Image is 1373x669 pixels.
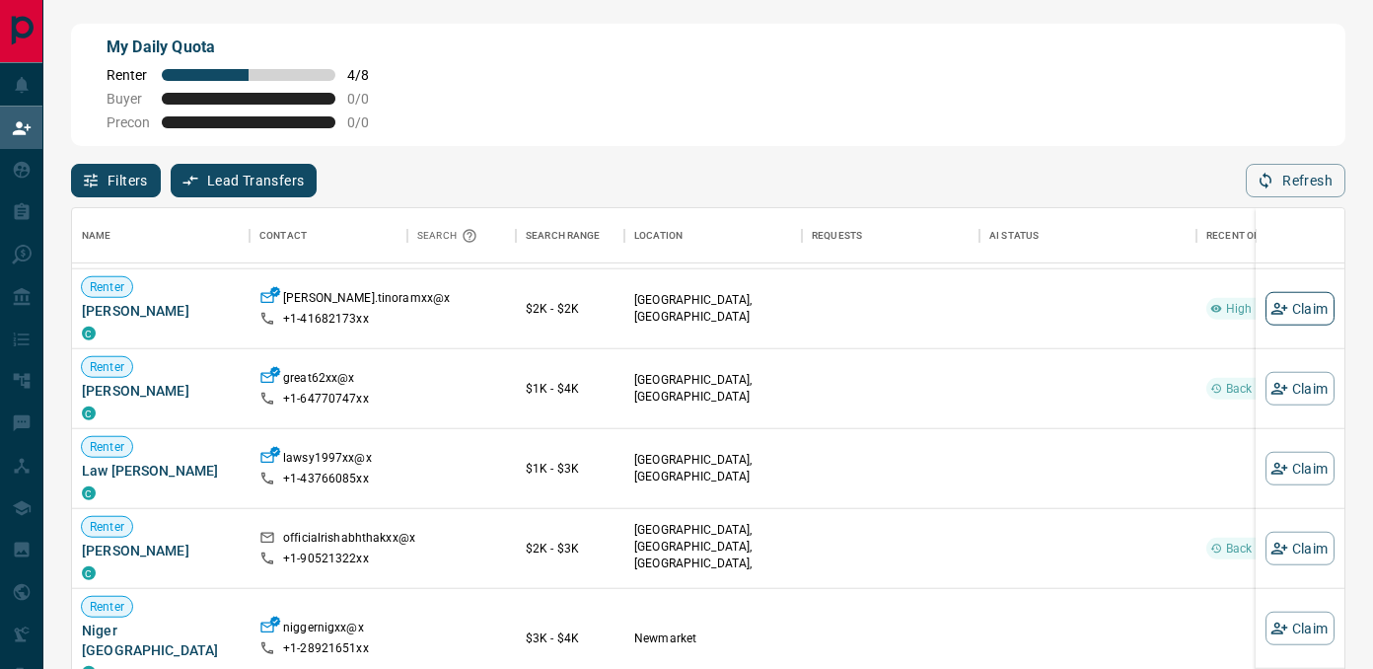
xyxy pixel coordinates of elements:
span: Renter [82,518,132,535]
span: High Interest [1218,300,1304,317]
p: $3K - $4K [526,630,614,647]
button: Refresh [1246,164,1345,197]
button: Claim [1265,292,1335,326]
span: [PERSON_NAME] [82,541,240,560]
span: 0 / 0 [347,114,391,130]
p: $1K - $3K [526,460,614,478]
div: Location [624,208,802,263]
button: Claim [1265,372,1335,406]
p: +1- 64770747xx [283,391,369,408]
div: Name [82,208,111,263]
span: Renter [82,598,132,615]
span: Renter [82,438,132,455]
span: 4 / 8 [347,67,391,83]
p: great62xx@x [283,370,354,391]
p: +1- 28921651xx [283,640,369,657]
span: Renter [82,358,132,375]
span: Niger [GEOGRAPHIC_DATA] [82,621,240,660]
span: [PERSON_NAME] [82,381,240,401]
span: 0 / 0 [347,91,391,107]
div: Requests [802,208,979,263]
span: Buyer [107,91,150,107]
p: +1- 41682173xx [283,311,369,328]
span: Back to Site [1218,380,1298,397]
div: Contact [250,208,407,263]
button: Filters [71,164,161,197]
div: Requests [812,208,862,263]
p: +1- 43766085xx [283,471,369,487]
p: [PERSON_NAME].tinoramxx@x [283,290,450,311]
p: +1- 90521322xx [283,551,369,567]
div: condos.ca [82,486,96,500]
p: $1K - $4K [526,380,614,398]
p: My Daily Quota [107,36,391,59]
span: Renter [107,67,150,83]
button: Claim [1265,532,1335,565]
span: Back to Site [1218,540,1298,557]
div: Contact [259,208,307,263]
div: Location [634,208,683,263]
button: Claim [1265,612,1335,645]
p: niggernigxx@x [283,620,364,640]
span: Law [PERSON_NAME] [82,461,240,481]
span: [PERSON_NAME] [82,301,240,321]
div: Search Range [516,208,624,263]
span: Precon [107,114,150,130]
p: [GEOGRAPHIC_DATA], [GEOGRAPHIC_DATA] [634,292,792,326]
div: condos.ca [82,566,96,580]
div: Search Range [526,208,601,263]
div: AI Status [989,208,1039,263]
div: Name [72,208,250,263]
div: condos.ca [82,407,96,420]
div: Search [417,208,482,263]
p: $2K - $3K [526,540,614,557]
p: [GEOGRAPHIC_DATA], [GEOGRAPHIC_DATA], [GEOGRAPHIC_DATA], [GEOGRAPHIC_DATA] [634,522,792,590]
p: $2K - $2K [526,300,614,318]
p: lawsy1997xx@x [283,450,372,471]
div: condos.ca [82,327,96,340]
button: Claim [1265,452,1335,485]
button: Lead Transfers [171,164,318,197]
p: Newmarket [634,630,792,646]
div: AI Status [979,208,1196,263]
span: Renter [82,278,132,295]
p: officialrishabhthakxx@x [283,530,415,551]
p: [GEOGRAPHIC_DATA], [GEOGRAPHIC_DATA] [634,452,792,485]
p: [GEOGRAPHIC_DATA], [GEOGRAPHIC_DATA] [634,372,792,406]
